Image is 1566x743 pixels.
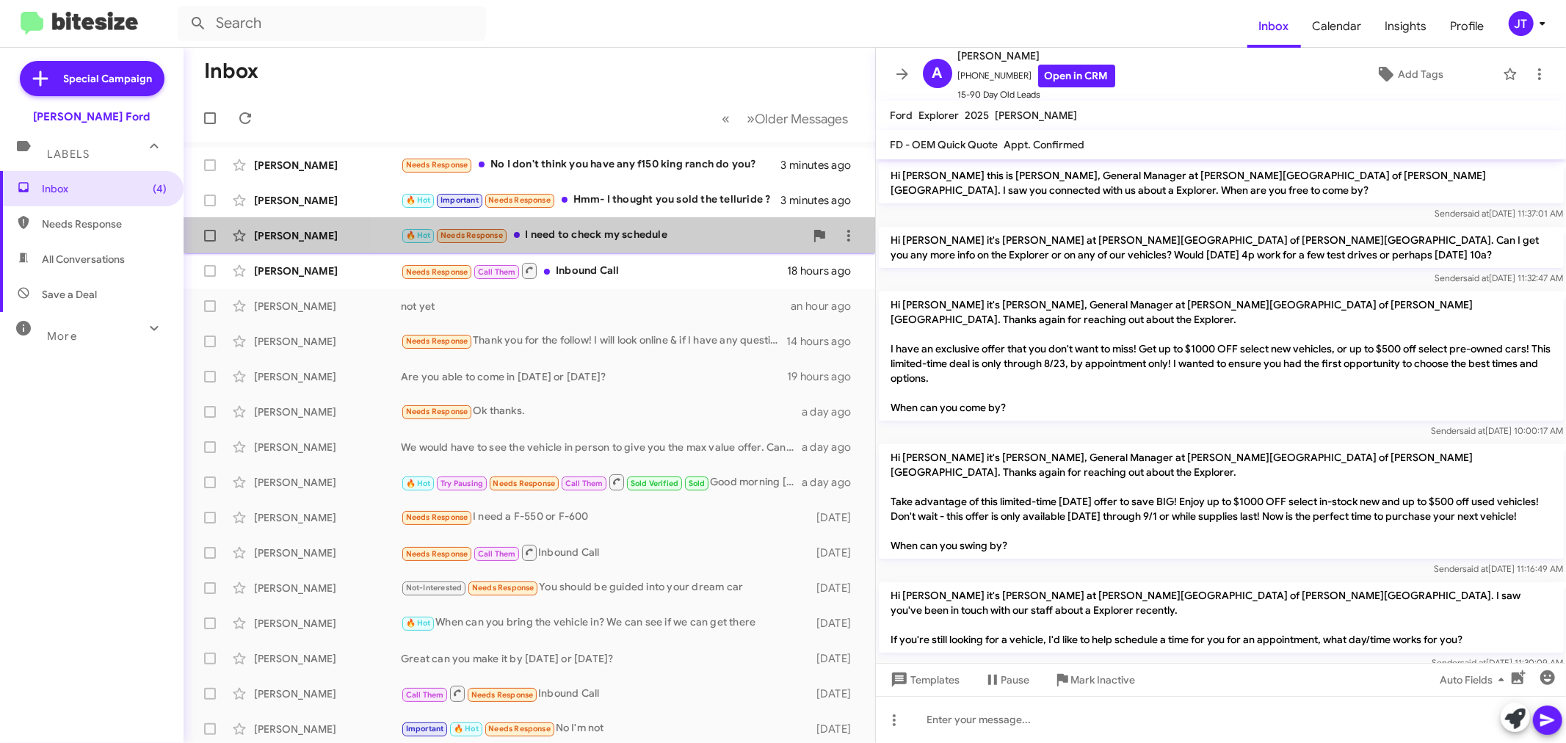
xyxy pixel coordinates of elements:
[406,690,444,700] span: Call Them
[1462,563,1488,574] span: said at
[1038,65,1115,87] a: Open in CRM
[401,440,802,454] div: We would have to see the vehicle in person to give you the max value offer. Can you come in [DATE...
[42,252,125,267] span: All Conversations
[34,109,151,124] div: [PERSON_NAME] Ford
[454,724,479,733] span: 🔥 Hot
[1440,667,1510,693] span: Auto Fields
[1463,208,1489,219] span: said at
[791,299,863,313] div: an hour ago
[1431,425,1563,436] span: Sender [DATE] 10:00:17 AM
[254,228,401,243] div: [PERSON_NAME]
[401,333,786,349] div: Thank you for the follow! I will look online & if I have any questions I'll call you.
[891,138,998,151] span: FD - OEM Quick Quote
[406,479,431,488] span: 🔥 Hot
[406,618,431,628] span: 🔥 Hot
[1322,61,1496,87] button: Add Tags
[1301,5,1374,48] a: Calendar
[254,475,401,490] div: [PERSON_NAME]
[42,181,167,196] span: Inbox
[401,543,805,562] div: Inbound Call
[1374,5,1439,48] span: Insights
[401,615,805,631] div: When can you bring the vehicle in? We can see if we can get there
[879,162,1564,203] p: Hi [PERSON_NAME] this is [PERSON_NAME], General Manager at [PERSON_NAME][GEOGRAPHIC_DATA] of [PER...
[401,299,791,313] div: not yet
[401,369,787,384] div: Are you able to come in [DATE] or [DATE]?
[401,261,787,280] div: Inbound Call
[401,403,802,420] div: Ok thanks.
[781,158,863,173] div: 3 minutes ago
[254,546,401,560] div: [PERSON_NAME]
[47,148,90,161] span: Labels
[879,227,1564,268] p: Hi [PERSON_NAME] it's [PERSON_NAME] at [PERSON_NAME][GEOGRAPHIC_DATA] of [PERSON_NAME][GEOGRAPHIC...
[755,111,849,127] span: Older Messages
[1463,272,1489,283] span: said at
[401,227,805,244] div: I need to check my schedule
[891,109,913,122] span: Ford
[254,369,401,384] div: [PERSON_NAME]
[64,71,153,86] span: Special Campaign
[1428,667,1522,693] button: Auto Fields
[406,583,463,592] span: Not-Interested
[178,6,486,41] input: Search
[1042,667,1148,693] button: Mark Inactive
[254,510,401,525] div: [PERSON_NAME]
[879,582,1564,653] p: Hi [PERSON_NAME] it's [PERSON_NAME] at [PERSON_NAME][GEOGRAPHIC_DATA] of [PERSON_NAME][GEOGRAPHIC...
[471,690,534,700] span: Needs Response
[401,156,781,173] div: No I don't think you have any f150 king ranch do you?
[472,583,534,592] span: Needs Response
[1435,272,1563,283] span: Sender [DATE] 11:32:47 AM
[805,686,863,701] div: [DATE]
[254,299,401,313] div: [PERSON_NAME]
[20,61,164,96] a: Special Campaign
[441,195,479,205] span: Important
[254,616,401,631] div: [PERSON_NAME]
[254,334,401,349] div: [PERSON_NAME]
[401,579,805,596] div: You should be guided into your dream car
[972,667,1042,693] button: Pause
[254,440,401,454] div: [PERSON_NAME]
[1509,11,1534,36] div: JT
[478,549,516,559] span: Call Them
[254,581,401,595] div: [PERSON_NAME]
[406,512,468,522] span: Needs Response
[932,62,943,85] span: A
[805,546,863,560] div: [DATE]
[47,330,77,343] span: More
[714,104,739,134] button: Previous
[401,473,802,491] div: Good morning [PERSON_NAME]. I'm checking in to determine the status of the check for my vehicle? ...
[879,444,1564,559] p: Hi [PERSON_NAME] it's [PERSON_NAME], General Manager at [PERSON_NAME][GEOGRAPHIC_DATA] of [PERSON...
[958,87,1115,102] span: 15-90 Day Old Leads
[714,104,858,134] nav: Page navigation example
[42,217,167,231] span: Needs Response
[406,549,468,559] span: Needs Response
[401,192,781,209] div: Hmm- I thought you sold the telluride ?
[888,667,960,693] span: Templates
[488,724,551,733] span: Needs Response
[722,109,731,128] span: «
[441,231,503,240] span: Needs Response
[1496,11,1550,36] button: JT
[781,193,863,208] div: 3 minutes ago
[739,104,858,134] button: Next
[493,479,556,488] span: Needs Response
[958,65,1115,87] span: [PHONE_NUMBER]
[787,369,863,384] div: 19 hours ago
[254,158,401,173] div: [PERSON_NAME]
[965,109,990,122] span: 2025
[805,616,863,631] div: [DATE]
[919,109,960,122] span: Explorer
[805,510,863,525] div: [DATE]
[747,109,755,128] span: »
[254,651,401,666] div: [PERSON_NAME]
[488,195,551,205] span: Needs Response
[787,264,863,278] div: 18 hours ago
[401,651,805,666] div: Great can you make it by [DATE] or [DATE]?
[406,195,431,205] span: 🔥 Hot
[254,405,401,419] div: [PERSON_NAME]
[406,160,468,170] span: Needs Response
[254,193,401,208] div: [PERSON_NAME]
[802,440,863,454] div: a day ago
[204,59,258,83] h1: Inbox
[1001,667,1030,693] span: Pause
